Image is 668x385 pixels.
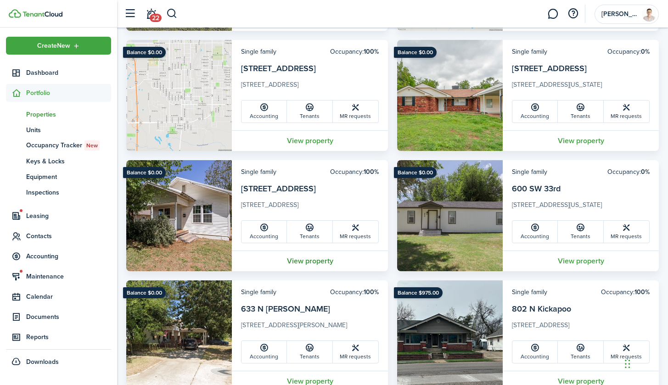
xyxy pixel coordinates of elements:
a: Tenants [558,341,603,363]
a: View property [503,130,659,151]
a: Inspections [6,184,111,200]
ribbon: Balance $0.00 [123,167,166,178]
span: Portfolio [26,88,111,98]
a: 600 SW 33rd [512,183,561,195]
span: Leasing [26,211,111,221]
a: Accounting [241,100,287,123]
a: [STREET_ADDRESS] [241,62,316,74]
span: Downloads [26,357,59,367]
span: Maintenance [26,272,111,281]
img: Matt [642,7,657,22]
a: Reports [6,328,111,346]
b: 100% [364,167,379,177]
span: Accounting [26,251,111,261]
card-header-right: Occupancy: [601,287,650,297]
a: Units [6,122,111,138]
ribbon: Balance $0.00 [394,47,437,58]
a: Accounting [241,221,287,243]
card-header-left: Single family [512,287,547,297]
a: [STREET_ADDRESS] [241,183,316,195]
a: Tenants [558,221,603,243]
card-description: [STREET_ADDRESS][US_STATE] [512,80,650,95]
span: Equipment [26,172,111,182]
a: Properties [6,106,111,122]
span: Keys & Locks [26,156,111,166]
card-description: [STREET_ADDRESS][PERSON_NAME] [241,320,379,335]
a: Messaging [544,2,561,26]
a: Equipment [6,169,111,184]
a: Keys & Locks [6,153,111,169]
ribbon: Balance $0.00 [394,167,437,178]
a: Notifications [142,2,160,26]
b: 100% [634,287,650,297]
img: Property avatar [126,40,232,151]
card-header-right: Occupancy: [330,47,379,56]
a: Accounting [512,341,558,363]
span: Units [26,125,111,135]
a: Dashboard [6,64,111,82]
a: View property [232,251,388,271]
a: [STREET_ADDRESS] [512,62,587,74]
ribbon: Balance $975.00 [394,287,443,298]
a: Accounting [512,100,558,123]
card-header-left: Single family [512,47,547,56]
a: MR requests [604,221,649,243]
span: Matt [601,11,638,17]
span: Inspections [26,188,111,197]
a: Tenants [287,341,332,363]
span: Reports [26,332,111,342]
card-header-right: Occupancy: [330,287,379,297]
span: New [86,141,98,150]
a: MR requests [333,100,378,123]
button: Open menu [6,37,111,55]
card-header-right: Occupancy: [607,47,650,56]
a: MR requests [333,221,378,243]
span: Contacts [26,231,111,241]
img: Property avatar [126,160,232,271]
card-header-left: Single family [241,167,276,177]
b: 100% [364,47,379,56]
span: Properties [26,110,111,119]
div: Drag [625,350,630,378]
b: 100% [364,287,379,297]
img: TenantCloud [22,11,62,17]
a: View property [232,130,388,151]
card-description: [STREET_ADDRESS] [241,200,379,215]
ribbon: Balance $0.00 [123,287,166,298]
card-header-right: Occupancy: [607,167,650,177]
span: Create New [37,43,70,49]
card-description: [STREET_ADDRESS] [241,80,379,95]
b: 0% [641,167,650,177]
span: Occupancy Tracker [26,140,111,151]
img: Property avatar [397,40,503,151]
a: 633 N [PERSON_NAME] [241,303,330,315]
span: 22 [150,14,162,22]
img: TenantCloud [9,9,21,18]
button: Open sidebar [121,5,139,22]
a: Tenants [287,221,332,243]
ribbon: Balance $0.00 [123,47,166,58]
a: MR requests [333,341,378,363]
card-description: [STREET_ADDRESS][US_STATE] [512,200,650,215]
button: Search [166,6,178,22]
a: Accounting [512,221,558,243]
b: 0% [641,47,650,56]
a: MR requests [604,100,649,123]
span: Calendar [26,292,111,301]
a: View property [503,251,659,271]
iframe: Chat Widget [622,341,668,385]
card-description: [STREET_ADDRESS] [512,320,650,335]
a: Accounting [241,341,287,363]
card-header-left: Single family [512,167,547,177]
card-header-left: Single family [241,287,276,297]
button: Open resource center [565,6,581,22]
span: Dashboard [26,68,111,78]
img: Property avatar [397,160,503,271]
card-header-left: Single family [241,47,276,56]
a: Tenants [287,100,332,123]
card-header-right: Occupancy: [330,167,379,177]
a: 802 N Kickapoo [512,303,571,315]
a: Occupancy TrackerNew [6,138,111,153]
a: MR requests [604,341,649,363]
